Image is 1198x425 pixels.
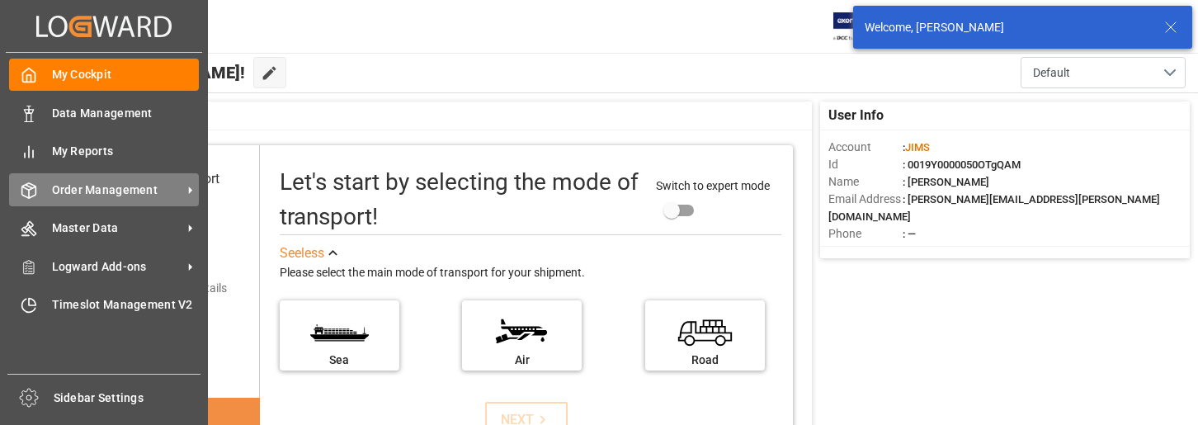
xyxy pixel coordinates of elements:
[903,141,930,153] span: :
[903,228,916,240] span: : —
[52,143,200,160] span: My Reports
[905,141,930,153] span: JIMS
[54,390,201,407] span: Sidebar Settings
[828,106,884,125] span: User Info
[828,243,903,260] span: Account Type
[68,57,245,88] span: Hello [PERSON_NAME]!
[9,289,199,321] a: Timeslot Management V2
[828,156,903,173] span: Id
[828,139,903,156] span: Account
[280,243,324,263] div: See less
[9,135,199,168] a: My Reports
[9,97,199,129] a: Data Management
[52,105,200,122] span: Data Management
[653,352,757,369] div: Road
[52,220,182,237] span: Master Data
[656,179,770,192] span: Switch to expert mode
[280,165,639,234] div: Let's start by selecting the mode of transport!
[470,352,573,369] div: Air
[828,225,903,243] span: Phone
[52,66,200,83] span: My Cockpit
[833,12,890,41] img: Exertis%20JAM%20-%20Email%20Logo.jpg_1722504956.jpg
[52,182,182,199] span: Order Management
[124,280,227,297] div: Add shipping details
[52,258,182,276] span: Logward Add-ons
[52,296,200,314] span: Timeslot Management V2
[280,263,781,283] div: Please select the main mode of transport for your shipment.
[9,59,199,91] a: My Cockpit
[865,19,1148,36] div: Welcome, [PERSON_NAME]
[828,193,1160,223] span: : [PERSON_NAME][EMAIL_ADDRESS][PERSON_NAME][DOMAIN_NAME]
[903,245,944,257] span: : Shipper
[828,191,903,208] span: Email Address
[903,176,989,188] span: : [PERSON_NAME]
[1021,57,1186,88] button: open menu
[828,173,903,191] span: Name
[288,352,391,369] div: Sea
[1033,64,1070,82] span: Default
[903,158,1021,171] span: : 0019Y0000050OTgQAM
